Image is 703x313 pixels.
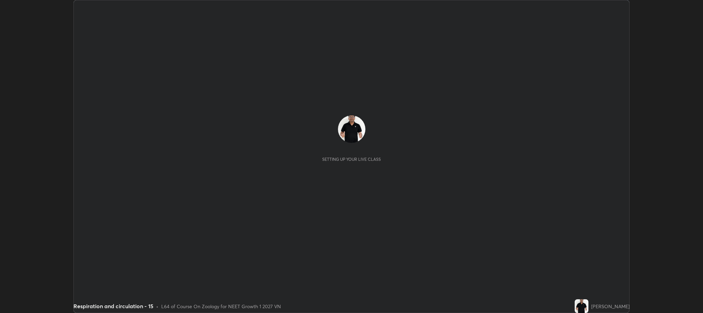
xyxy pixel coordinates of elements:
div: Setting up your live class [322,157,381,162]
div: • [156,303,159,310]
img: 0f3390f70cd44b008778aac013c3f139.jpg [575,299,588,313]
div: [PERSON_NAME] [591,303,630,310]
div: L64 of Course On Zoology for NEET Growth 1 2027 VN [161,303,281,310]
img: 0f3390f70cd44b008778aac013c3f139.jpg [338,115,365,143]
div: Respiration and circulation - 15 [73,302,153,310]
